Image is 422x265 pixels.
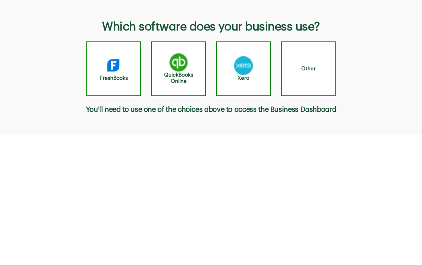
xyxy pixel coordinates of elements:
[86,104,336,115] span: You'll need to use one of the choices above to access the Business Dashboard
[157,72,200,84] h4: QuickBooks Online
[169,53,188,72] img: QuickBooks Online
[102,20,320,34] h3: Which software does your business use?
[301,66,316,72] h4: Other
[234,56,253,75] img: Xero
[106,56,122,75] img: FreshBooks
[100,75,128,81] h4: FreshBooks
[238,75,249,81] h4: Xero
